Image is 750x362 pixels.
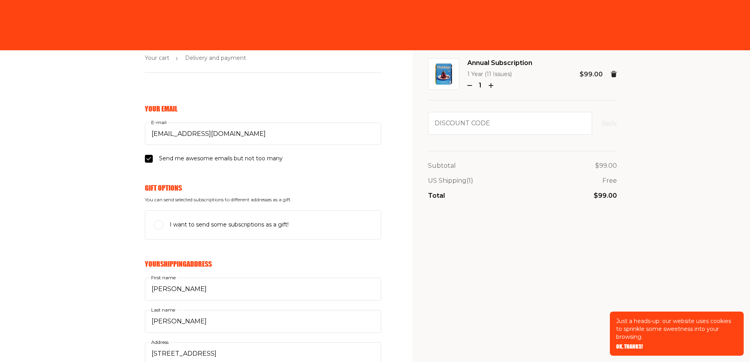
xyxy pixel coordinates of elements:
[616,344,643,349] button: OK, THANKS!
[145,278,381,301] input: First name
[145,197,381,202] span: You can send selected subscriptions to different addresses as a gift.
[428,191,445,201] p: Total
[145,104,178,113] h6: Your Email
[467,58,532,68] span: Annual Subscription
[170,220,289,230] span: I want to send some subscriptions as a gift!
[594,191,617,201] p: $99.00
[185,54,246,63] span: Delivery and payment
[428,161,456,171] p: Subtotal
[145,54,169,63] span: Your cart
[602,119,617,128] button: Apply
[154,220,163,230] input: I want to send some subscriptions as a gift!
[150,118,168,126] label: E-mail
[150,273,177,282] label: First name
[580,69,603,80] p: $99.00
[616,317,737,341] p: Just a heads-up: our website uses cookies to sprinkle some sweetness into your browsing.
[435,63,452,85] img: Annual Subscription Image
[150,338,170,347] label: Address
[428,176,473,186] p: US Shipping (1)
[602,176,617,186] p: Free
[145,260,381,268] h6: Your Shipping Address
[145,123,381,145] input: E-mail
[145,310,381,333] input: Last name
[467,70,532,79] p: 1 Year (11 Issues)
[595,161,617,171] p: $99.00
[145,155,153,163] input: Send me awesome emails but not too many
[150,306,177,314] label: Last name
[159,154,283,163] span: Send me awesome emails but not too many
[428,112,592,135] input: Discount code
[475,80,485,91] p: 1
[145,184,381,192] h6: Gift Options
